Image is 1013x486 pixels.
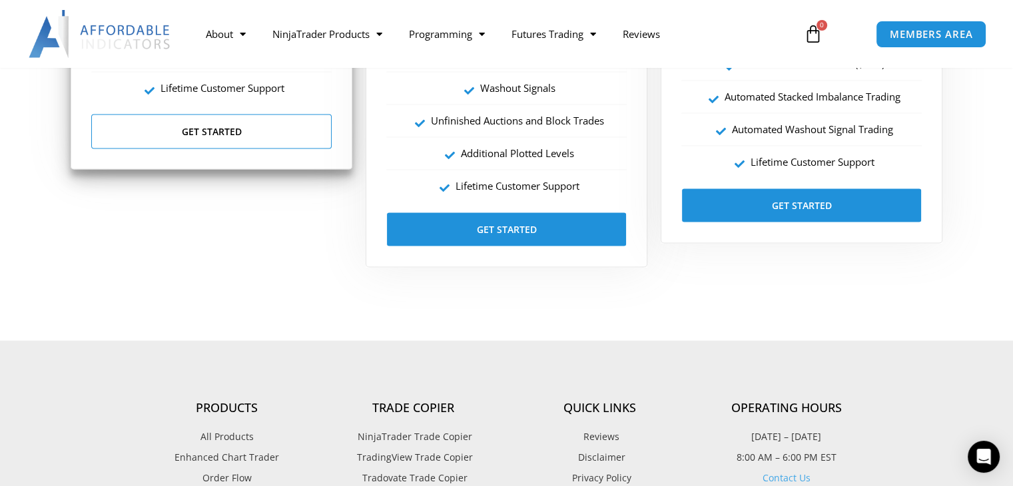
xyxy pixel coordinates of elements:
a: Futures Trading [498,19,609,49]
a: TradingView Trade Copier [320,449,507,466]
a: Get Started [386,212,627,247]
a: NinjaTrader Products [259,19,396,49]
a: 0 [784,15,843,53]
h4: Quick Links [507,401,693,415]
p: 8:00 AM – 6:00 PM EST [693,449,880,466]
a: MEMBERS AREA [876,21,987,48]
span: NinjaTrader Trade Copier [354,428,472,445]
span: Lifetime Customer Support [751,153,874,172]
span: Disclaimer [575,449,625,466]
span: Automated Stacked Imbalance Trading [725,88,900,107]
span: TradingView Trade Copier [354,449,473,466]
a: Reviews [507,428,693,445]
span: Enhanced Chart Trader [174,449,279,466]
p: [DATE] – [DATE] [693,428,880,445]
a: Disclaimer [507,449,693,466]
a: Enhanced Chart Trader [134,449,320,466]
h4: Products [134,401,320,415]
span: Lifetime Customer Support [161,79,284,98]
a: Reviews [609,19,673,49]
span: Lifetime Customer Support [456,177,579,196]
h4: Operating Hours [693,401,880,415]
span: Reviews [580,428,619,445]
span: Automated Washout Signal Trading [732,121,893,139]
span: MEMBERS AREA [890,29,973,39]
img: LogoAI | Affordable Indicators – NinjaTrader [29,10,172,58]
a: Programming [396,19,498,49]
a: About [192,19,259,49]
span: Washout Signals [480,79,555,98]
a: Get Started [91,115,332,149]
a: All Products [134,428,320,445]
span: All Products [200,428,254,445]
div: Open Intercom Messenger [968,441,1000,473]
a: NinjaTrader Trade Copier [320,428,507,445]
a: Contact Us [763,471,811,484]
h4: Trade Copier [320,401,507,415]
nav: Menu [192,19,791,49]
a: Get Started [681,188,922,223]
span: 0 [817,20,827,31]
span: Additional Plotted Levels [461,144,574,163]
span: Unfinished Auctions and Block Trades [431,112,604,130]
